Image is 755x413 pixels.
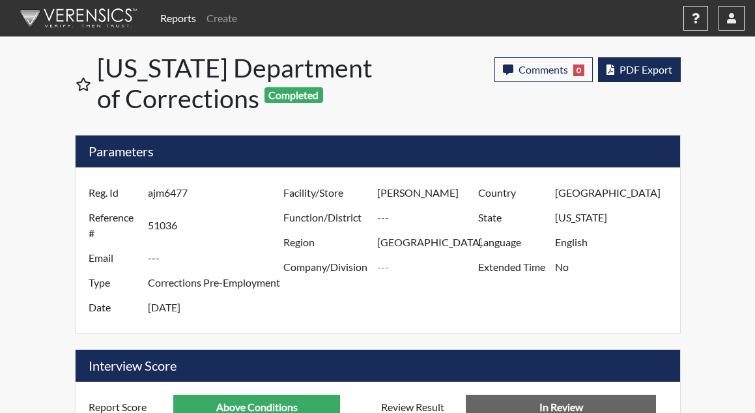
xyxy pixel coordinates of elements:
[148,246,287,270] input: ---
[468,180,555,205] label: Country
[79,246,148,270] label: Email
[79,180,148,205] label: Reg. Id
[555,230,676,255] input: ---
[377,180,481,205] input: ---
[555,255,676,279] input: ---
[274,230,378,255] label: Region
[148,270,287,295] input: ---
[79,205,148,246] label: Reference #
[155,5,201,31] a: Reports
[201,5,242,31] a: Create
[274,205,378,230] label: Function/District
[79,295,148,320] label: Date
[468,205,555,230] label: State
[274,180,378,205] label: Facility/Store
[377,205,481,230] input: ---
[620,63,672,76] span: PDF Export
[468,230,555,255] label: Language
[555,180,676,205] input: ---
[148,180,287,205] input: ---
[494,57,593,82] button: Comments0
[148,205,287,246] input: ---
[76,350,680,382] h5: Interview Score
[555,205,676,230] input: ---
[519,63,568,76] span: Comments
[377,230,481,255] input: ---
[274,255,378,279] label: Company/Division
[468,255,555,279] label: Extended Time
[148,295,287,320] input: ---
[76,135,680,167] h5: Parameters
[377,255,481,279] input: ---
[264,87,323,103] span: Completed
[97,52,379,114] h1: [US_STATE] Department of Corrections
[79,270,148,295] label: Type
[598,57,681,82] button: PDF Export
[573,64,584,76] span: 0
